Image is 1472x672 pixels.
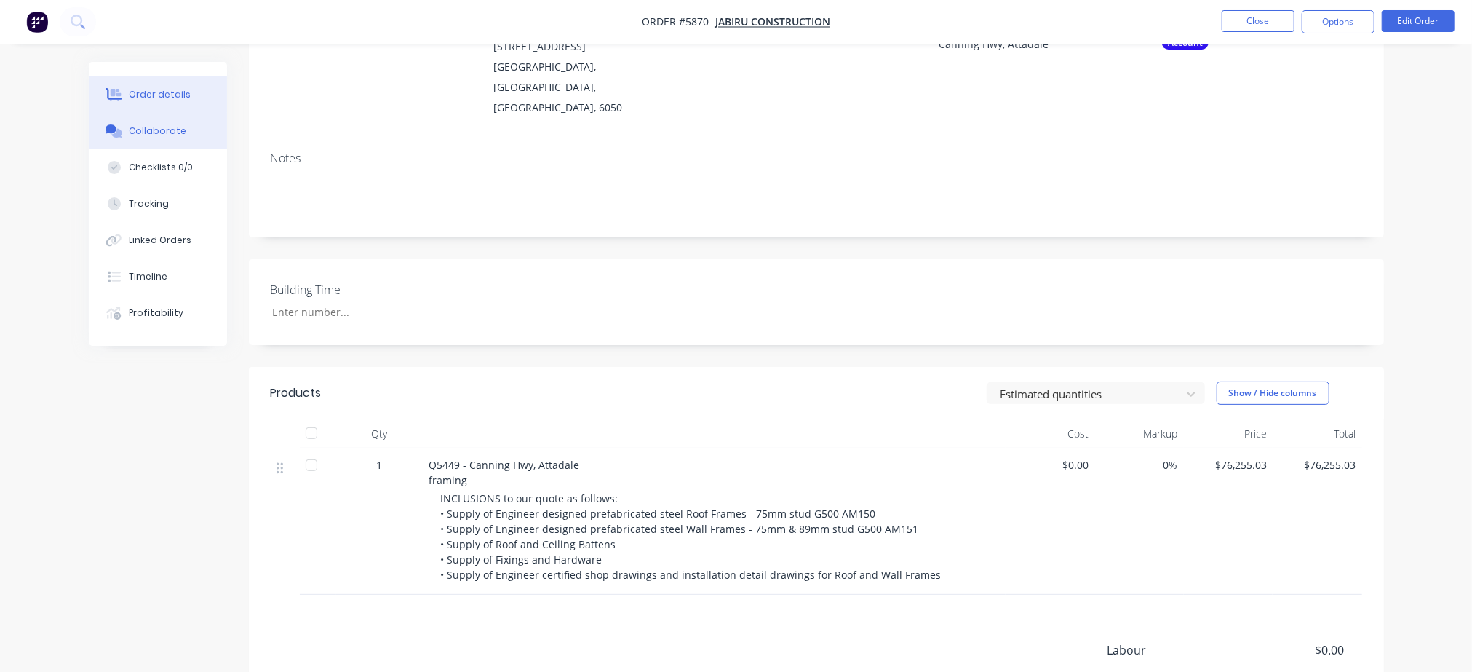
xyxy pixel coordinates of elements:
div: Timeline [129,270,167,283]
img: Factory [26,11,48,33]
div: Products [271,384,322,402]
span: $0.00 [1011,457,1089,473]
div: [STREET_ADDRESS][GEOGRAPHIC_DATA], [GEOGRAPHIC_DATA], [GEOGRAPHIC_DATA], 6050 [493,36,693,118]
a: Jabiru Construction [715,15,830,29]
div: [STREET_ADDRESS] [493,36,693,57]
button: Show / Hide columns [1217,382,1329,405]
div: Markup [1094,419,1184,448]
span: 0% [1100,457,1178,473]
div: Cost [1006,419,1095,448]
button: Timeline [89,258,227,295]
span: Q5449 - Canning Hwy, Attadale framing [429,458,580,487]
label: Building Time [271,281,453,299]
div: Checklists 0/0 [129,161,193,174]
span: Order #5870 - [642,15,715,29]
div: Qty [336,419,423,448]
span: $76,255.03 [1278,457,1356,473]
button: Profitability [89,295,227,331]
button: Options [1302,10,1374,33]
div: Canning Hwy, Attadale [939,36,1121,57]
div: Linked Orders [129,234,191,247]
span: 1 [377,457,383,473]
button: Edit Order [1382,10,1455,32]
div: Price [1184,419,1273,448]
span: $76,255.03 [1190,457,1268,473]
div: Collaborate [129,124,186,138]
button: Order details [89,76,227,113]
button: Linked Orders [89,222,227,258]
div: Order details [129,88,191,101]
div: Tracking [129,197,169,210]
div: Total [1273,419,1362,448]
button: Close [1222,10,1294,32]
button: Tracking [89,186,227,222]
button: Collaborate [89,113,227,149]
div: Profitability [129,307,183,320]
span: Labour [1107,641,1237,659]
div: Notes [271,151,1362,165]
input: Enter number... [260,301,452,323]
span: INCLUSIONS to our quote as follows: • Supply of Engineer designed prefabricated steel Roof Frames... [441,491,942,582]
div: [GEOGRAPHIC_DATA], [GEOGRAPHIC_DATA], [GEOGRAPHIC_DATA], 6050 [493,57,693,118]
span: $0.00 [1236,641,1344,659]
button: Checklists 0/0 [89,149,227,186]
